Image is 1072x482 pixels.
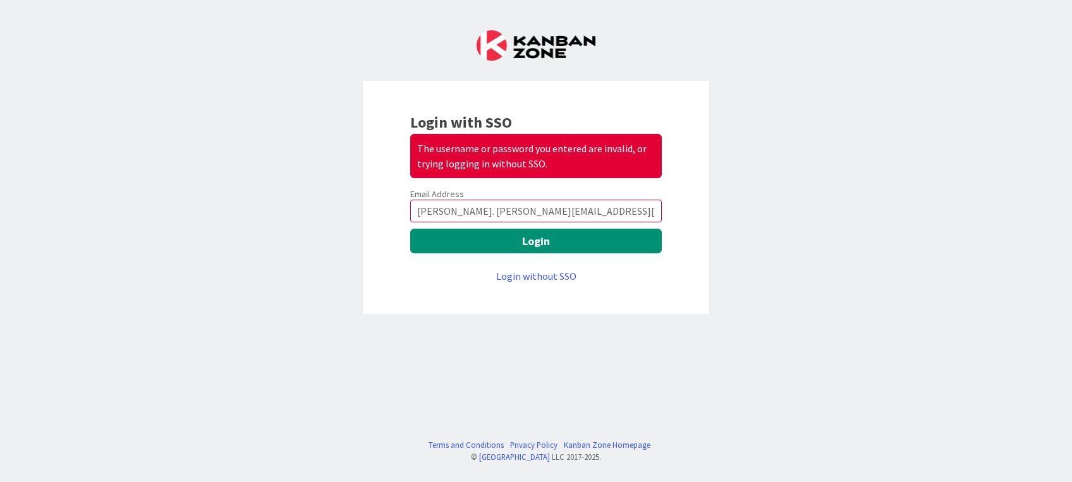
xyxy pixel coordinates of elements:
[564,439,650,451] a: Kanban Zone Homepage
[410,188,464,200] label: Email Address
[422,451,650,463] div: © LLC 2017- 2025 .
[477,30,595,61] img: Kanban Zone
[510,439,557,451] a: Privacy Policy
[410,229,662,253] button: Login
[410,112,512,132] b: Login with SSO
[410,134,662,178] div: The username or password you entered are invalid, or trying logging in without SSO.
[496,270,576,282] a: Login without SSO
[429,439,504,451] a: Terms and Conditions
[479,452,550,462] a: [GEOGRAPHIC_DATA]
